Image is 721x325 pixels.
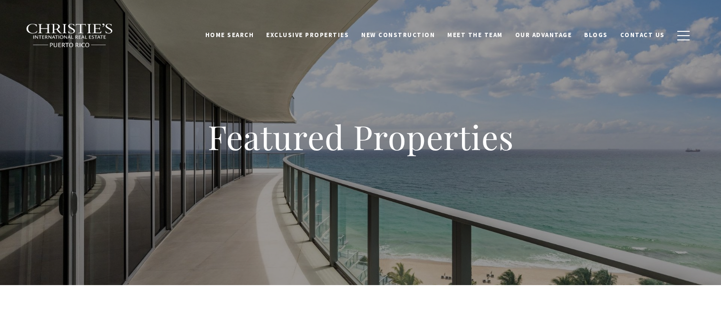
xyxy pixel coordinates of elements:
[199,26,260,44] a: Home Search
[509,26,578,44] a: Our Advantage
[515,31,572,39] span: Our Advantage
[578,26,614,44] a: Blogs
[361,31,435,39] span: New Construction
[147,116,575,158] h1: Featured Properties
[584,31,608,39] span: Blogs
[26,23,114,48] img: Christie's International Real Estate black text logo
[441,26,509,44] a: Meet the Team
[620,31,665,39] span: Contact Us
[355,26,441,44] a: New Construction
[260,26,355,44] a: Exclusive Properties
[266,31,349,39] span: Exclusive Properties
